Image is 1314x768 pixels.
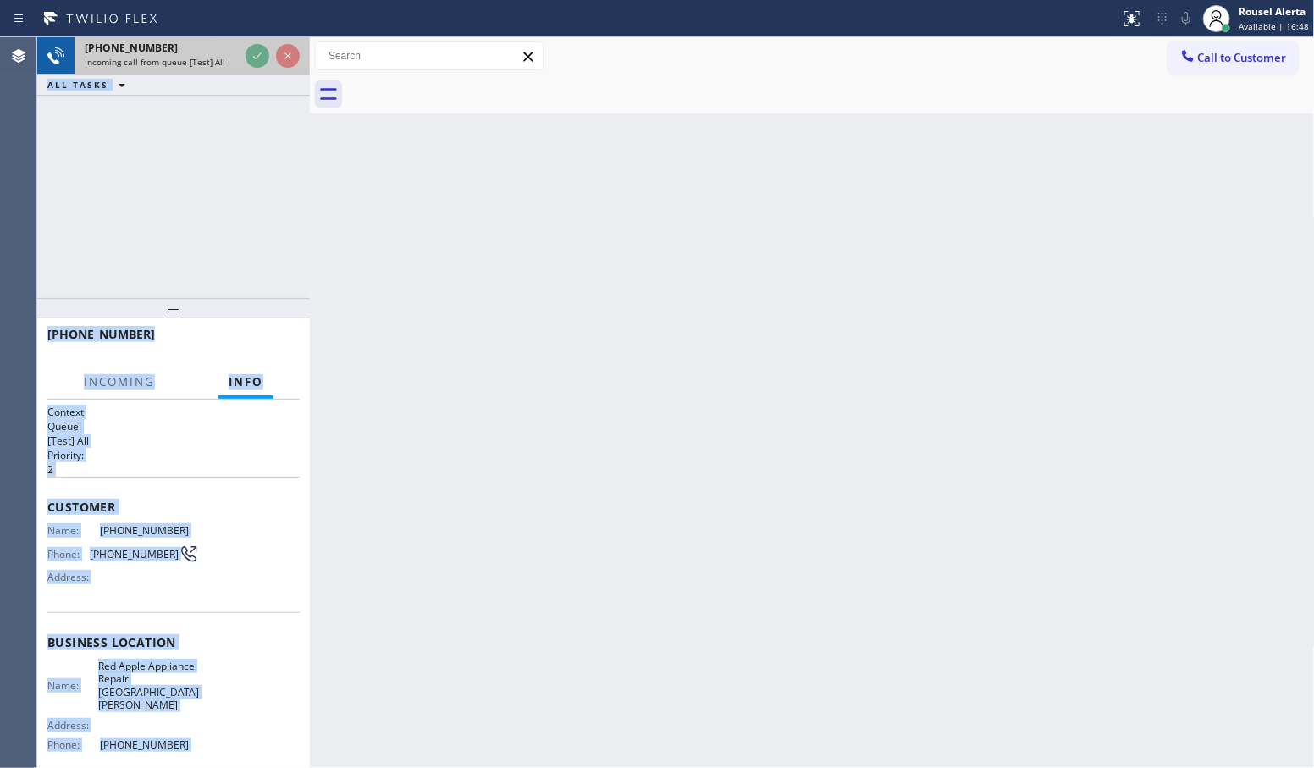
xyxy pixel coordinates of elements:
[47,719,100,732] span: Address:
[218,366,273,399] button: Info
[47,326,155,342] span: [PHONE_NUMBER]
[316,42,543,69] input: Search
[246,44,269,68] button: Accept
[47,524,100,537] span: Name:
[1174,7,1198,30] button: Mute
[85,56,225,68] span: Incoming call from queue [Test] All
[47,419,300,434] h2: Queue:
[1168,41,1298,74] button: Call to Customer
[47,448,300,462] h2: Priority:
[276,44,300,68] button: Reject
[47,679,98,692] span: Name:
[47,634,300,650] span: Business location
[37,75,142,95] button: ALL TASKS
[84,374,155,390] span: Incoming
[1198,50,1287,65] span: Call to Customer
[100,524,199,537] span: [PHONE_NUMBER]
[85,41,178,55] span: [PHONE_NUMBER]
[229,374,263,390] span: Info
[90,548,179,561] span: [PHONE_NUMBER]
[1239,20,1309,32] span: Available | 16:48
[98,660,199,712] span: Red Apple Appliance Repair [GEOGRAPHIC_DATA][PERSON_NAME]
[47,499,300,515] span: Customer
[47,434,300,448] p: [Test] All
[47,79,108,91] span: ALL TASKS
[47,571,100,583] span: Address:
[47,462,300,477] p: 2
[47,405,300,419] h1: Context
[47,548,90,561] span: Phone:
[47,738,100,751] span: Phone:
[100,738,199,751] span: [PHONE_NUMBER]
[74,366,165,399] button: Incoming
[1239,4,1309,19] div: Rousel Alerta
